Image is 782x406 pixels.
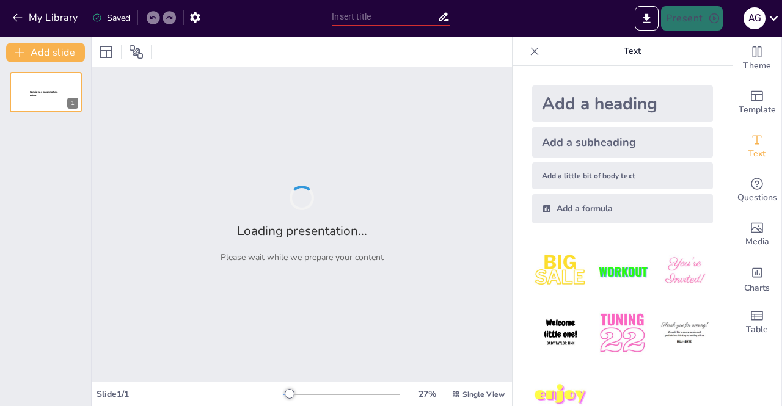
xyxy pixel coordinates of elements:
div: Saved [92,12,130,24]
img: 3.jpeg [656,243,713,300]
span: Table [746,323,768,336]
div: Layout [97,42,116,62]
button: My Library [9,8,83,27]
img: 6.jpeg [656,305,713,361]
img: 2.jpeg [594,243,651,300]
div: Add charts and graphs [733,256,781,300]
p: Text [544,37,720,66]
h2: Loading presentation... [237,222,367,239]
span: Text [748,147,766,161]
button: Export to PowerPoint [635,6,659,31]
span: Single View [462,390,505,399]
div: Add text boxes [733,125,781,169]
button: Present [661,6,722,31]
div: Add a little bit of body text [532,162,713,189]
span: Media [745,235,769,248]
img: 5.jpeg [594,305,651,361]
input: Insert title [332,8,437,26]
div: 1 [67,98,78,109]
button: Add slide [6,43,85,62]
div: Get real-time input from your audience [733,169,781,212]
div: Add a heading [532,85,713,122]
button: A G [744,6,766,31]
span: Questions [737,191,777,205]
div: Add a formula [532,194,713,223]
div: Add ready made slides [733,81,781,125]
div: Add images, graphics, shapes or video [733,212,781,256]
span: Charts [744,281,770,295]
span: Position [129,45,144,59]
div: Change the overall theme [733,37,781,81]
div: A G [744,7,766,29]
div: 1 [10,72,82,112]
img: 1.jpeg [532,243,589,300]
span: Sendsteps presentation editor [30,90,57,97]
div: Add a subheading [532,127,713,158]
span: Template [739,103,776,117]
div: Add a table [733,300,781,344]
div: 27 % [412,388,442,400]
img: 4.jpeg [532,305,589,361]
p: Please wait while we prepare your content [221,252,384,263]
div: Slide 1 / 1 [97,388,283,400]
span: Theme [743,59,771,73]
